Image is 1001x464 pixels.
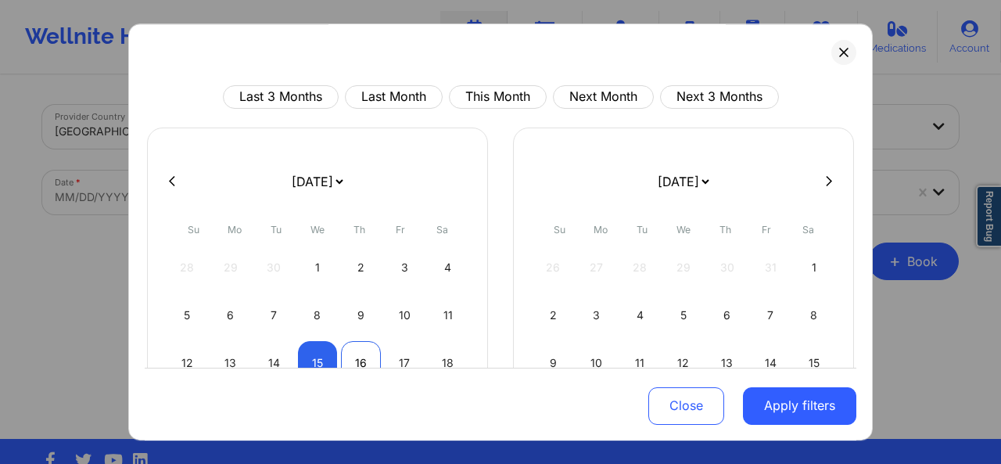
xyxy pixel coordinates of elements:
div: Sat Nov 15 2025 [794,341,834,385]
div: Sat Oct 04 2025 [428,246,468,290]
div: Fri Oct 17 2025 [385,341,425,385]
abbr: Monday [594,224,608,236]
button: Next 3 Months [660,85,779,109]
div: Wed Oct 15 2025 [298,341,338,385]
abbr: Sunday [554,224,565,236]
div: Thu Oct 02 2025 [341,246,381,290]
abbr: Saturday [802,224,814,236]
div: Mon Oct 13 2025 [211,341,251,385]
abbr: Saturday [436,224,448,236]
div: Fri Oct 10 2025 [385,293,425,337]
div: Thu Nov 06 2025 [707,293,747,337]
div: Wed Oct 01 2025 [298,246,338,290]
button: Next Month [553,85,654,109]
button: Last 3 Months [223,85,339,109]
abbr: Wednesday [310,224,325,236]
div: Tue Oct 14 2025 [254,341,294,385]
div: Sun Oct 12 2025 [167,341,207,385]
div: Mon Nov 10 2025 [577,341,617,385]
div: Tue Nov 04 2025 [620,293,660,337]
div: Sun Nov 02 2025 [533,293,573,337]
div: Fri Nov 14 2025 [751,341,791,385]
div: Fri Oct 03 2025 [385,246,425,290]
div: Sat Oct 18 2025 [428,341,468,385]
abbr: Tuesday [637,224,648,236]
div: Sat Nov 08 2025 [794,293,834,337]
div: Sun Nov 09 2025 [533,341,573,385]
div: Sun Oct 05 2025 [167,293,207,337]
button: Last Month [345,85,443,109]
div: Sat Nov 01 2025 [794,246,834,290]
button: This Month [449,85,547,109]
abbr: Thursday [353,224,365,236]
button: Close [648,387,724,424]
div: Sat Oct 11 2025 [428,293,468,337]
div: Wed Nov 12 2025 [664,341,704,385]
abbr: Friday [396,224,405,236]
div: Fri Nov 07 2025 [751,293,791,337]
div: Thu Oct 16 2025 [341,341,381,385]
div: Mon Nov 03 2025 [577,293,617,337]
abbr: Wednesday [676,224,691,236]
abbr: Sunday [188,224,199,236]
abbr: Tuesday [271,224,282,236]
div: Mon Oct 06 2025 [211,293,251,337]
div: Thu Nov 13 2025 [707,341,747,385]
div: Tue Nov 11 2025 [620,341,660,385]
abbr: Friday [762,224,771,236]
abbr: Monday [228,224,242,236]
div: Wed Oct 08 2025 [298,293,338,337]
div: Wed Nov 05 2025 [664,293,704,337]
button: Apply filters [743,387,856,424]
div: Thu Oct 09 2025 [341,293,381,337]
abbr: Thursday [719,224,731,236]
div: Tue Oct 07 2025 [254,293,294,337]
